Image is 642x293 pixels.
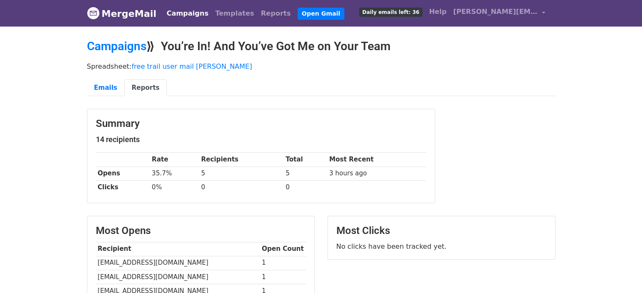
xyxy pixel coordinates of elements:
[96,135,426,144] h5: 14 recipients
[260,270,306,284] td: 1
[87,7,100,19] img: MergeMail logo
[327,167,426,180] td: 3 hours ago
[132,62,252,70] a: free trail user mail [PERSON_NAME]
[284,180,327,194] td: 0
[284,167,327,180] td: 5
[125,79,167,97] a: Reports
[257,5,294,22] a: Reports
[212,5,257,22] a: Templates
[199,180,284,194] td: 0
[356,3,425,20] a: Daily emails left: 36
[87,62,555,71] p: Spreadsheet:
[359,8,422,17] span: Daily emails left: 36
[96,167,150,180] th: Opens
[199,153,284,167] th: Recipients
[336,225,547,237] h3: Most Clicks
[87,79,125,97] a: Emails
[260,256,306,270] td: 1
[96,242,260,256] th: Recipient
[96,270,260,284] td: [EMAIL_ADDRESS][DOMAIN_NAME]
[260,242,306,256] th: Open Count
[87,5,157,22] a: MergeMail
[150,167,199,180] td: 35.7%
[87,39,555,54] h2: ⟫ You’re In! And You’ve Got Me on Your Team
[96,180,150,194] th: Clicks
[450,3,549,23] a: [PERSON_NAME][EMAIL_ADDRESS][PERSON_NAME]
[87,39,146,53] a: Campaigns
[453,7,538,17] span: [PERSON_NAME][EMAIL_ADDRESS][PERSON_NAME]
[96,118,426,130] h3: Summary
[163,5,212,22] a: Campaigns
[96,256,260,270] td: [EMAIL_ADDRESS][DOMAIN_NAME]
[327,153,426,167] th: Most Recent
[199,167,284,180] td: 5
[426,3,450,20] a: Help
[336,242,547,251] p: No clicks have been tracked yet.
[284,153,327,167] th: Total
[150,153,199,167] th: Rate
[150,180,199,194] td: 0%
[298,8,344,20] a: Open Gmail
[96,225,306,237] h3: Most Opens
